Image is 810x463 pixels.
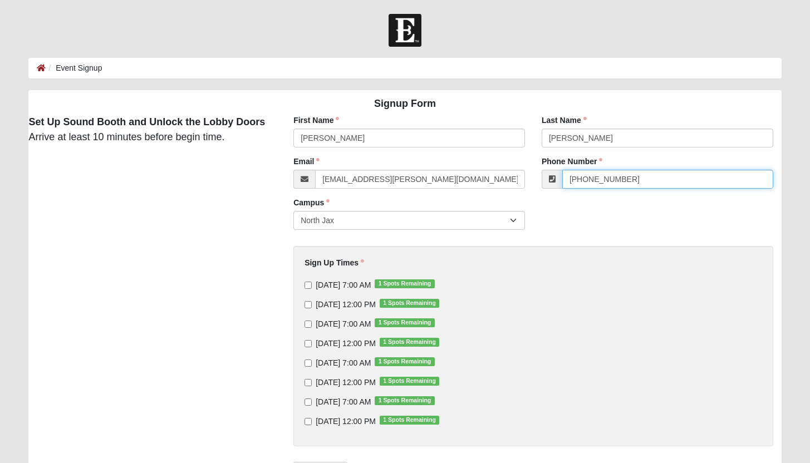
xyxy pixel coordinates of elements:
span: [DATE] 12:00 PM [316,300,376,309]
input: [DATE] 7:00 AM1 Spots Remaining [305,398,312,406]
strong: Set Up Sound Booth and Unlock the Lobby Doors [28,116,265,127]
label: Phone Number [542,156,603,167]
label: Email [293,156,320,167]
span: [DATE] 12:00 PM [316,417,376,426]
input: [DATE] 12:00 PM1 Spots Remaining [305,418,312,425]
label: First Name [293,115,339,126]
span: [DATE] 12:00 PM [316,339,376,348]
span: 1 Spots Remaining [380,377,439,386]
input: [DATE] 12:00 PM1 Spots Remaining [305,379,312,386]
span: 1 Spots Remaining [375,357,434,366]
span: 1 Spots Remaining [380,299,439,308]
span: 1 Spots Remaining [380,338,439,347]
img: Church of Eleven22 Logo [389,14,421,47]
span: 1 Spots Remaining [375,318,434,327]
label: Sign Up Times [305,257,364,268]
div: Arrive at least 10 minutes before begin time. [20,115,277,145]
label: Campus [293,197,330,208]
span: [DATE] 7:00 AM [316,280,371,289]
li: Event Signup [46,62,102,74]
span: [DATE] 12:00 PM [316,378,376,387]
input: [DATE] 7:00 AM1 Spots Remaining [305,282,312,289]
span: [DATE] 7:00 AM [316,397,371,406]
span: [DATE] 7:00 AM [316,358,371,367]
h4: Signup Form [28,98,781,110]
input: [DATE] 7:00 AM1 Spots Remaining [305,321,312,328]
input: [DATE] 12:00 PM1 Spots Remaining [305,301,312,308]
span: 1 Spots Remaining [375,396,434,405]
input: [DATE] 12:00 PM1 Spots Remaining [305,340,312,347]
label: Last Name [542,115,587,126]
input: [DATE] 7:00 AM1 Spots Remaining [305,359,312,367]
span: 1 Spots Remaining [380,416,439,425]
span: 1 Spots Remaining [375,279,434,288]
span: [DATE] 7:00 AM [316,319,371,328]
